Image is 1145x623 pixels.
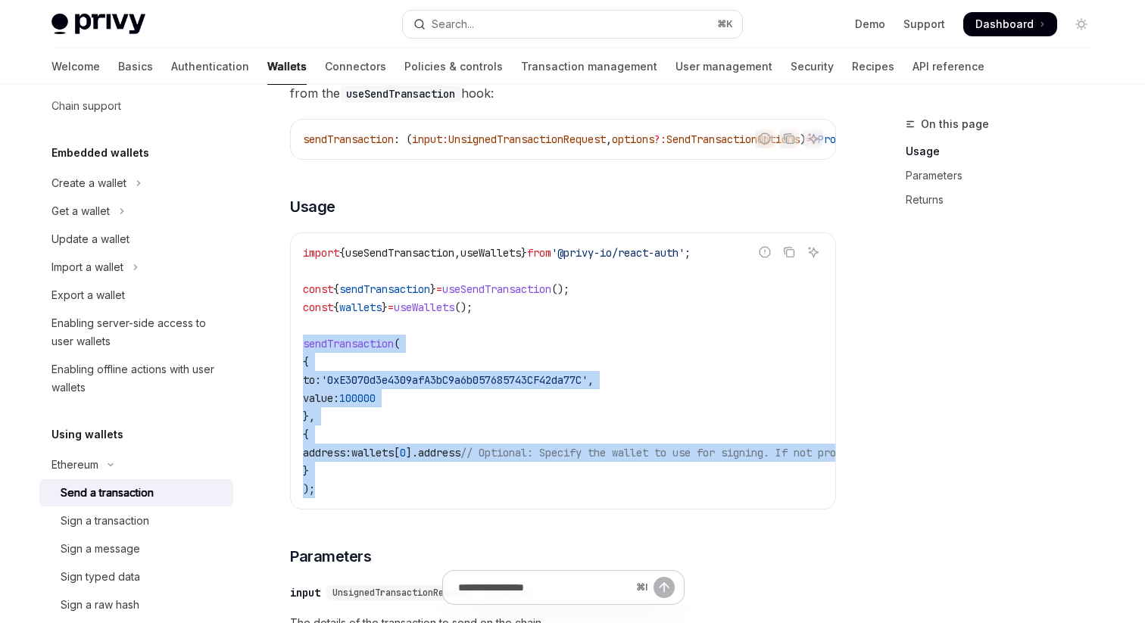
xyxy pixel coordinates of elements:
span: } [303,464,309,478]
button: Toggle Ethereum section [39,451,233,478]
span: Parameters [290,546,371,567]
button: Copy the contents from the code block [779,129,799,148]
a: Usage [906,139,1106,164]
button: Toggle dark mode [1069,12,1094,36]
div: Export a wallet [51,286,125,304]
a: User management [675,48,772,85]
div: Sign a message [61,540,140,558]
a: Sign a transaction [39,507,233,534]
span: 0 [400,446,406,459]
span: , [454,246,460,260]
span: address [418,446,460,459]
span: { [339,246,345,260]
a: Dashboard [963,12,1057,36]
button: Toggle Create a wallet section [39,170,233,197]
button: Copy the contents from the code block [779,242,799,262]
div: Import a wallet [51,258,123,276]
a: Demo [855,17,885,32]
a: Sign a message [39,535,233,562]
div: Get a wallet [51,202,110,220]
span: useWallets [460,246,521,260]
button: Ask AI [803,129,823,148]
div: Sign a raw hash [61,596,139,614]
button: Report incorrect code [755,129,775,148]
div: Update a wallet [51,230,129,248]
span: '0xE3070d3e4309afA3bC9a6b057685743CF42da77C' [321,373,588,387]
span: [ [394,446,400,459]
a: Enabling offline actions with user wallets [39,356,233,401]
a: Sign a raw hash [39,591,233,618]
span: } [521,246,527,260]
a: Enabling server-side access to user wallets [39,310,233,355]
span: Usage [290,196,335,217]
a: API reference [913,48,984,85]
span: On this page [921,115,989,133]
span: { [333,282,339,296]
span: value: [303,391,339,405]
span: { [333,301,339,314]
div: Enabling server-side access to user wallets [51,314,224,350]
span: ; [685,246,691,260]
span: (); [454,301,473,314]
span: (); [551,282,569,296]
span: // Optional: Specify the wallet to use for signing. If not provided, the first wallet will be used. [460,446,1060,459]
span: { [303,355,309,369]
a: Recipes [852,48,894,85]
span: input [412,132,442,146]
span: SendTransactionOptions [666,132,800,146]
button: Report incorrect code [755,242,775,262]
a: Policies & controls [404,48,503,85]
h5: Embedded wallets [51,144,149,162]
span: '@privy-io/react-auth' [551,246,685,260]
button: Send message [654,577,675,598]
span: } [430,282,436,296]
div: Sign typed data [61,568,140,586]
a: Wallets [267,48,307,85]
span: } [382,301,388,314]
span: : ( [394,132,412,146]
a: Welcome [51,48,100,85]
span: sendTransaction [303,132,394,146]
span: address: [303,446,351,459]
span: { [303,428,309,441]
span: ) [800,132,806,146]
button: Open search [403,11,742,38]
span: , [606,132,612,146]
span: UnsignedTransactionRequest [448,132,606,146]
span: to: [303,373,321,387]
span: useSendTransaction [442,282,551,296]
span: 100000 [339,391,376,405]
a: Parameters [906,164,1106,188]
span: ( [394,337,400,350]
span: wallets [339,301,382,314]
input: Ask a question... [458,571,630,604]
a: Security [791,48,834,85]
div: Search... [432,15,474,33]
button: Toggle Get a wallet section [39,198,233,225]
span: import [303,246,339,260]
img: light logo [51,14,145,35]
span: from [527,246,551,260]
a: Export a wallet [39,282,233,309]
span: : [442,132,448,146]
span: sendTransaction [303,337,394,350]
div: Ethereum [51,456,98,474]
button: Ask AI [803,242,823,262]
span: ); [303,482,315,496]
span: ⌘ K [717,18,733,30]
span: , [588,373,594,387]
span: options [612,132,654,146]
span: Dashboard [975,17,1034,32]
a: Send a transaction [39,479,233,506]
a: Returns [906,188,1106,212]
a: Update a wallet [39,226,233,253]
span: ]. [406,446,418,459]
div: Create a wallet [51,174,126,192]
span: = [436,282,442,296]
span: sendTransaction [339,282,430,296]
span: const [303,301,333,314]
span: useSendTransaction [345,246,454,260]
div: Enabling offline actions with user wallets [51,360,224,397]
span: }, [303,410,315,423]
code: useSendTransaction [340,86,461,102]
